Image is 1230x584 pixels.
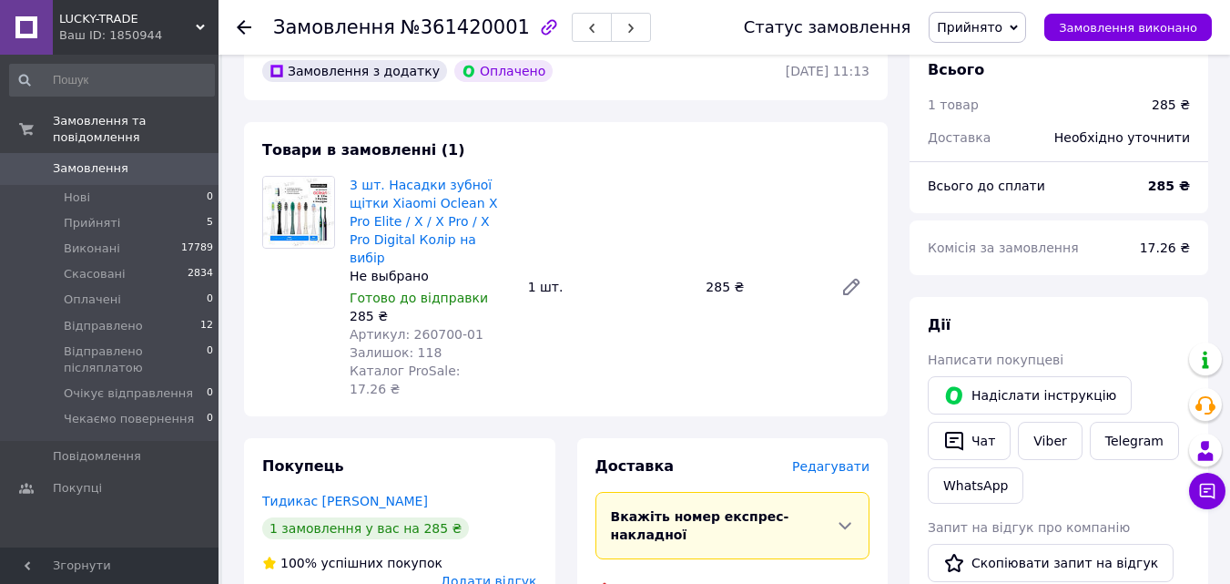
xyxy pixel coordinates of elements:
[207,343,213,376] span: 0
[273,16,395,38] span: Замовлення
[350,267,513,285] div: Не выбрано
[1152,96,1190,114] div: 285 ₴
[350,291,488,305] span: Готово до відправки
[262,141,465,159] span: Товари в замовленні (1)
[181,241,213,257] span: 17789
[928,130,991,145] span: Доставка
[207,385,213,402] span: 0
[280,556,317,570] span: 100%
[207,215,213,231] span: 5
[350,364,460,396] span: Каталог ProSale: 17.26 ₴
[64,318,143,334] span: Відправлено
[928,97,979,112] span: 1 товар
[59,11,196,27] span: LUCKY-TRADE
[350,178,498,265] a: 3 шт. Насадки зубної щітки Xiaomi Oclean X Pro Elite / X / X Pro / X Pro Digital Колір на вибір
[937,20,1002,35] span: Прийнято
[200,318,213,334] span: 12
[262,494,428,508] a: Тидикас [PERSON_NAME]
[207,292,213,308] span: 0
[53,448,141,465] span: Повідомлення
[744,18,911,36] div: Статус замовлення
[262,517,469,539] div: 1 замовлення у вас на 285 ₴
[928,241,1079,255] span: Комісія за замовлення
[928,179,1045,193] span: Всього до сплати
[350,327,483,342] span: Артикул: 260700-01
[262,457,344,475] span: Покупець
[1059,21,1197,35] span: Замовлення виконано
[928,353,1063,367] span: Написати покупцеві
[64,215,120,231] span: Прийняті
[928,316,950,333] span: Дії
[928,61,984,78] span: Всього
[521,274,699,300] div: 1 шт.
[1189,473,1225,509] button: Чат з покупцем
[53,160,128,177] span: Замовлення
[64,343,207,376] span: Відправлено післяплатою
[207,411,213,427] span: 0
[64,266,126,282] span: Скасовані
[64,190,90,206] span: Нові
[928,467,1023,504] a: WhatsApp
[786,64,869,78] time: [DATE] 11:13
[207,190,213,206] span: 0
[611,509,789,542] span: Вкажіть номер експрес-накладної
[1090,422,1179,460] a: Telegram
[1044,14,1212,41] button: Замовлення виконано
[59,27,219,44] div: Ваш ID: 1850944
[188,266,213,282] span: 2834
[454,60,553,82] div: Оплачено
[263,177,334,248] img: 3 шт. Насадки зубної щітки Xiaomi Oclean X Pro Elite / X / X Pro / X Pro Digital Колір на вибір
[1043,118,1201,158] div: Необхідно уточнити
[698,274,826,300] div: 285 ₴
[64,292,121,308] span: Оплачені
[401,16,530,38] span: №361420001
[64,411,194,427] span: Чекаємо повернення
[262,60,447,82] div: Замовлення з додатку
[350,307,513,325] div: 285 ₴
[833,269,869,305] a: Редагувати
[262,554,442,572] div: успішних покупок
[928,544,1174,582] button: Скопіювати запит на відгук
[237,18,251,36] div: Повернутися назад
[1140,241,1190,255] span: 17.26 ₴
[64,385,193,402] span: Очікує відправлення
[928,520,1130,535] span: Запит на відгук про компанію
[792,459,869,474] span: Редагувати
[1148,179,1190,193] b: 285 ₴
[53,113,219,146] span: Замовлення та повідомлення
[9,64,215,97] input: Пошук
[1018,422,1082,460] a: Viber
[53,480,102,497] span: Покупці
[595,457,675,475] span: Доставка
[928,422,1011,460] button: Чат
[928,376,1132,415] button: Надіслати інструкцію
[350,345,442,360] span: Залишок: 118
[64,241,120,257] span: Виконані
